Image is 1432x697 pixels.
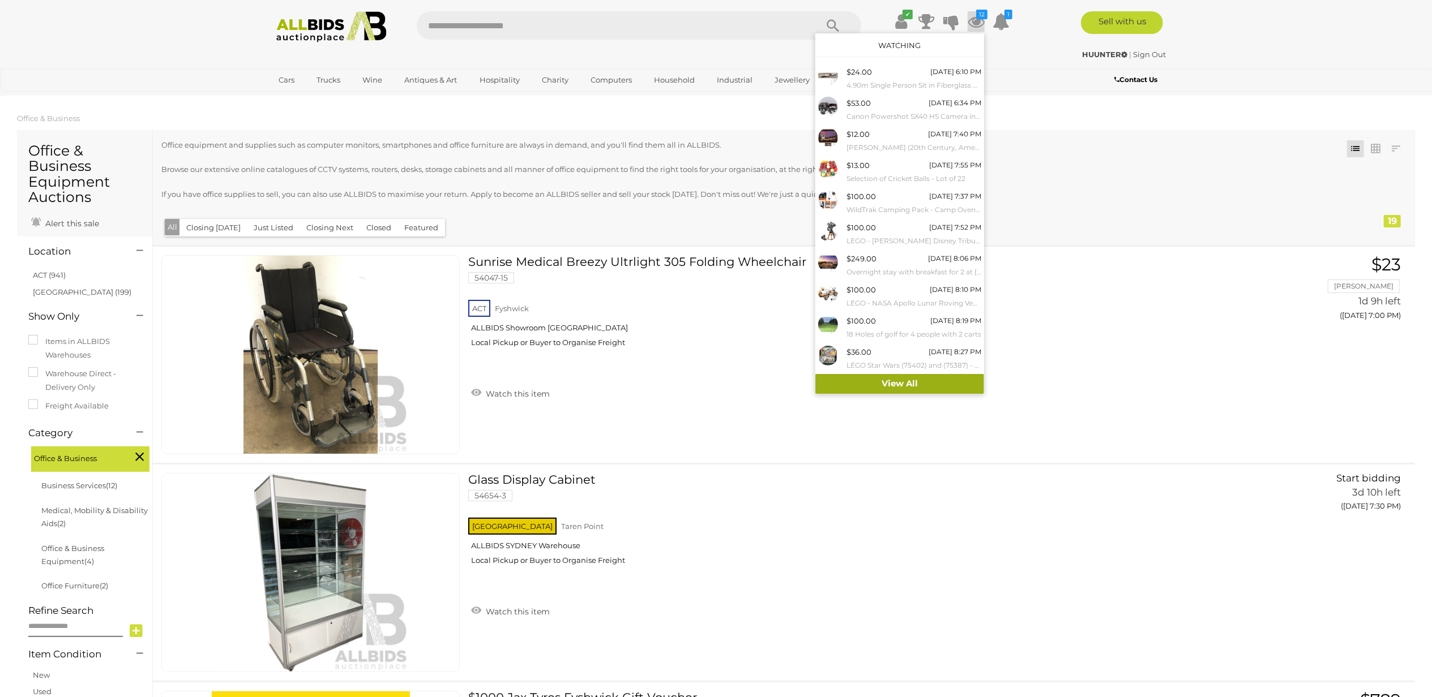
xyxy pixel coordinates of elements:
[1213,473,1404,517] a: Start bidding 3d 10h left ([DATE] 7:30 PM)
[41,481,117,490] a: Business Services(12)
[815,281,984,312] a: $100.00 [DATE] 8:10 PM LEGO - NASA Apollo Lunar Roving Vehicle - LRV 42182
[976,10,988,19] i: 12
[468,602,553,619] a: Watch this item
[847,161,870,170] span: $13.00
[847,359,981,372] small: LEGO Star Wars (75402) and (75387) - Lot of 2 - ORP $179.99
[34,449,119,465] span: Office & Business
[360,219,398,236] button: Closed
[28,214,102,231] a: Alert this sale
[930,315,981,327] div: [DATE] 8:19 PM
[161,139,1294,152] p: Office equipment and supplies such as computer monitors, smartphones and office furniture are alw...
[847,79,981,92] small: 4.90m Single Person Sit in Fiberglass Kayak
[179,219,247,236] button: Closing [DATE]
[1371,254,1401,275] span: $23
[805,11,861,40] button: Search
[477,473,1196,574] a: Glass Display Cabinet 54654-3 [GEOGRAPHIC_DATA] Taren Point ALLBIDS SYDNEY Warehouse Local Pickup...
[928,128,981,140] div: [DATE] 7:40 PM
[100,581,108,590] span: (2)
[483,606,550,617] span: Watch this item
[1114,74,1160,86] a: Contact Us
[847,204,981,216] small: WildTrak Camping Pack - Camp Oven, Tripod, Jaffle Iron, Stove, Cutlery and Head Torch
[28,143,141,205] h1: Office & Business Equipment Auctions
[818,221,838,241] img: 54540-23.webp
[847,67,872,76] span: $24.00
[968,11,985,32] a: 12
[847,98,871,107] span: $53.00
[815,156,984,187] a: $13.00 [DATE] 7:55 PM Selection of Cricket Balls - Lot of 22
[1081,11,1163,34] a: Sell with us
[1083,50,1128,59] strong: HUUNTER
[847,173,981,185] small: Selection of Cricket Balls - Lot of 22
[1336,472,1401,484] span: Start bidding
[767,71,817,89] a: Jewellery
[1130,50,1132,59] span: |
[477,255,1196,356] a: Sunrise Medical Breezy Ultrlight 305 Folding Wheelchair 54047-15 ACT Fyshwick ALLBIDS Showroom [G...
[818,66,838,85] img: 54330-11a.jpg
[212,256,410,454] img: 54047-15a.jpg
[815,187,984,218] a: $100.00 [DATE] 7:37 PM WildTrak Camping Pack - Camp Oven, Tripod, Jaffle Iron, Stove, Cutlery and...
[847,223,876,232] span: $100.00
[84,557,94,566] span: (4)
[818,97,838,117] img: 54591-3a.JPG
[28,428,119,438] h4: Category
[993,11,1010,32] a: 1
[818,159,838,179] img: 53982-24a.jpg
[815,312,984,343] a: $100.00 [DATE] 8:19 PM 18 Holes of golf for 4 people with 2 carts
[815,218,984,249] a: $100.00 [DATE] 7:52 PM LEGO - [PERSON_NAME] Disney Tribute Camera
[818,252,838,272] img: 54540-37.webp
[903,10,913,19] i: ✔
[1114,75,1157,84] b: Contact Us
[929,159,981,171] div: [DATE] 7:55 PM
[42,218,99,229] span: Alert this sale
[847,130,870,139] span: $12.00
[472,71,527,89] a: Hospitality
[33,687,52,696] a: Used
[847,192,876,201] span: $100.00
[33,287,131,296] a: [GEOGRAPHIC_DATA] (199)
[815,94,984,125] a: $53.00 [DATE] 6:34 PM Canon Powershot SX40 HS Camera in Canon Soft Case with Praktica MTL3 Camera...
[847,297,981,309] small: LEGO - NASA Apollo Lunar Roving Vehicle - LRV 42182
[28,246,119,257] h4: Location
[815,374,984,394] a: View All
[818,346,838,365] img: 54574-16a.jpeg
[818,283,838,303] img: 54540-41.webp
[847,235,981,247] small: LEGO - [PERSON_NAME] Disney Tribute Camera
[930,66,981,78] div: [DATE] 6:10 PM
[535,71,576,89] a: Charity
[847,266,981,278] small: Overnight stay with breakfast for 2 at [GEOGRAPHIC_DATA]
[397,71,465,89] a: Antiques & Art
[929,190,981,203] div: [DATE] 7:37 PM
[847,285,876,294] span: $100.00
[815,343,984,374] a: $36.00 [DATE] 8:27 PM LEGO Star Wars (75402) and (75387) - Lot of 2 - ORP $179.99
[41,581,108,590] a: Office Furniture(2)
[41,506,148,528] a: Medical, Mobility & Disability Aids(2)
[28,399,109,412] label: Freight Available
[847,316,876,325] span: $100.00
[272,71,302,89] a: Cars
[709,71,760,89] a: Industrial
[847,110,981,123] small: Canon Powershot SX40 HS Camera in Canon Soft Case with Praktica MTL3 Camera, Pentacon Lens in Car...
[818,315,838,334] img: 54540-50a.jpg
[1083,50,1130,59] a: HUUNTER
[300,219,360,236] button: Closing Next
[33,270,66,279] a: ACT (941)
[647,71,702,89] a: Household
[356,71,390,89] a: Wine
[106,481,117,490] span: (12)
[847,254,877,263] span: $249.00
[397,219,445,236] button: Featured
[33,670,50,679] a: New
[270,11,393,42] img: Allbids.com.au
[1384,215,1401,227] div: 19
[847,347,871,356] span: $36.00
[17,114,80,123] a: Office & Business
[1134,50,1166,59] a: Sign Out
[583,71,639,89] a: Computers
[1213,255,1404,326] a: $23 [PERSON_NAME] 1d 9h left ([DATE] 7:00 PM)
[929,97,981,109] div: [DATE] 6:34 PM
[818,190,838,210] img: 54540-8a.png
[247,219,300,236] button: Just Listed
[28,649,119,660] h4: Item Condition
[815,63,984,94] a: $24.00 [DATE] 6:10 PM 4.90m Single Person Sit in Fiberglass Kayak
